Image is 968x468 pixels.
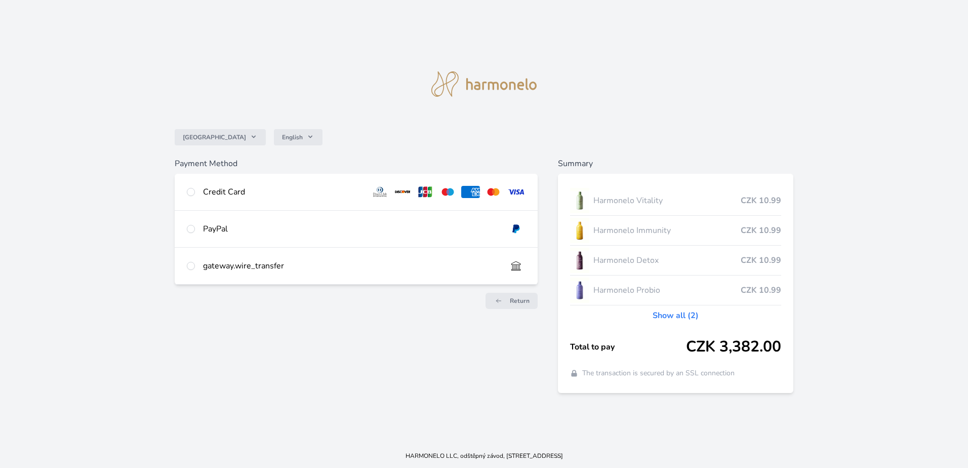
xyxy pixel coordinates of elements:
[461,186,480,198] img: amex.svg
[570,218,589,243] img: IMMUNITY_se_stinem_x-lo.jpg
[507,186,526,198] img: visa.svg
[274,129,322,145] button: English
[507,223,526,235] img: paypal.svg
[741,254,781,266] span: CZK 10.99
[486,293,538,309] a: Return
[570,278,589,303] img: CLEAN_PROBIO_se_stinem_x-lo.jpg
[484,186,503,198] img: mc.svg
[431,71,537,97] img: logo.svg
[507,260,526,272] img: bankTransfer_IBAN.svg
[282,133,303,141] span: English
[558,158,793,170] h6: Summary
[203,223,499,235] div: PayPal
[371,186,389,198] img: diners.svg
[438,186,457,198] img: maestro.svg
[203,186,362,198] div: Credit Card
[416,186,435,198] img: jcb.svg
[510,297,530,305] span: Return
[686,338,781,356] span: CZK 3,382.00
[653,309,699,322] a: Show all (2)
[741,224,781,237] span: CZK 10.99
[741,284,781,296] span: CZK 10.99
[570,248,589,273] img: DETOX_se_stinem_x-lo.jpg
[741,194,781,207] span: CZK 10.99
[175,158,538,170] h6: Payment Method
[175,129,266,145] button: [GEOGRAPHIC_DATA]
[593,254,741,266] span: Harmonelo Detox
[593,284,741,296] span: Harmonelo Probio
[183,133,246,141] span: [GEOGRAPHIC_DATA]
[593,194,741,207] span: Harmonelo Vitality
[203,260,499,272] div: gateway.wire_transfer
[582,368,735,378] span: The transaction is secured by an SSL connection
[593,224,741,237] span: Harmonelo Immunity
[570,341,686,353] span: Total to pay
[393,186,412,198] img: discover.svg
[570,188,589,213] img: CLEAN_VITALITY_se_stinem_x-lo.jpg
